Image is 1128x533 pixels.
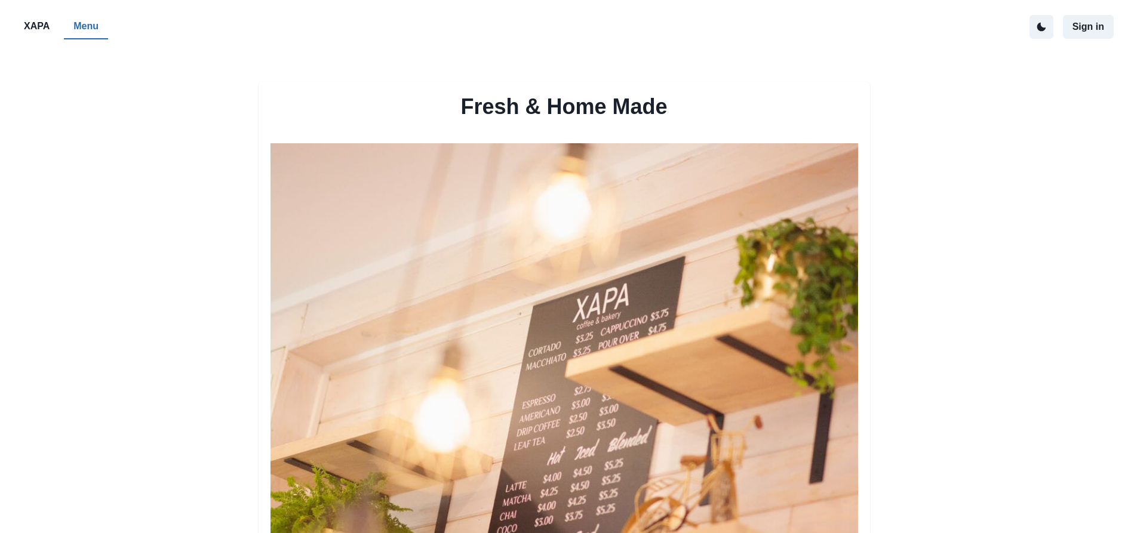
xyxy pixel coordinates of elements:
button: active dark theme mode [1029,15,1053,39]
h2: Fresh & Home Made [271,94,858,119]
p: Menu [73,19,99,33]
p: XAPA [24,19,50,33]
button: Sign in [1063,15,1114,39]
